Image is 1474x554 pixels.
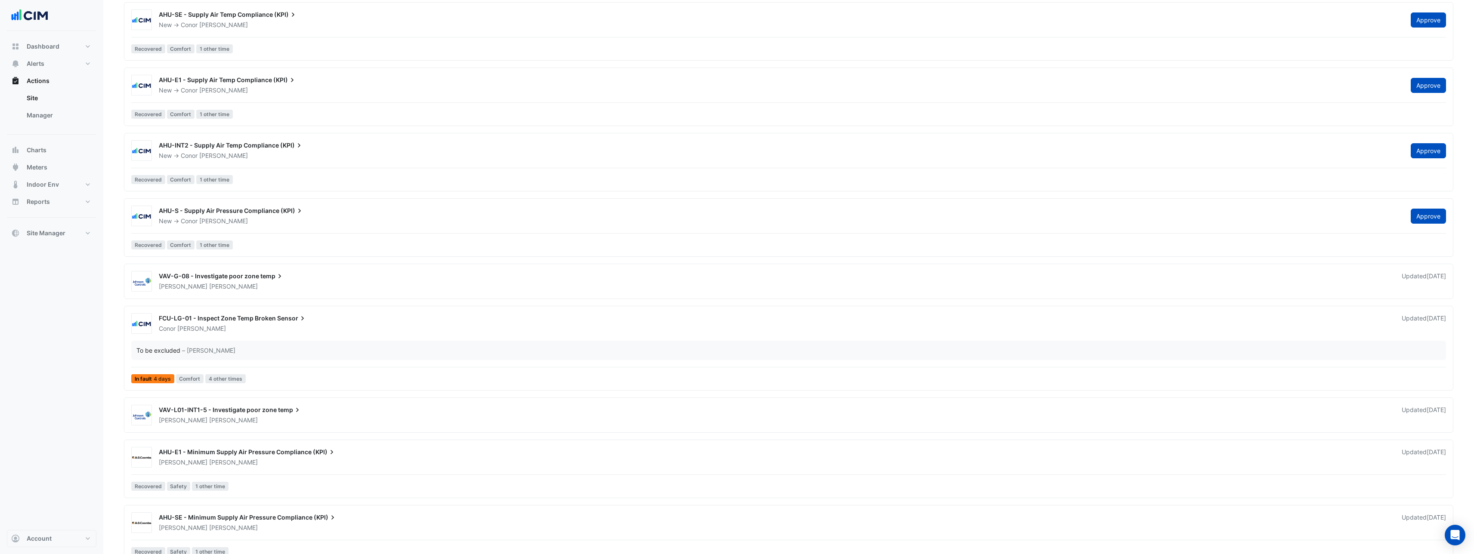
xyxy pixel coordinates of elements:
button: Approve [1411,78,1446,93]
span: New [159,152,172,159]
span: (KPI) [274,10,297,19]
span: Alerts [27,59,44,68]
span: Comfort [176,374,204,383]
span: temp [278,406,302,414]
span: AHU-SE - Supply Air Temp Compliance [159,11,273,18]
span: 1 other time [196,240,233,249]
span: Charts [27,146,46,154]
span: [PERSON_NAME] [159,283,207,290]
span: [PERSON_NAME] [159,459,207,466]
span: (KPI) [314,513,337,522]
span: Conor [181,217,198,225]
a: Site [20,89,96,107]
app-icon: Alerts [11,59,20,68]
app-icon: Site Manager [11,229,20,237]
span: 1 other time [196,175,233,184]
img: CIM [132,81,151,90]
span: In fault [131,374,174,383]
img: AG Coombs [132,519,151,527]
span: Comfort [167,240,195,249]
button: Meters [7,159,96,176]
span: Site Manager [27,229,65,237]
span: Meters [27,163,47,172]
span: [PERSON_NAME] [209,282,258,291]
span: – [PERSON_NAME] [182,346,235,355]
img: CIM [132,320,151,328]
span: New [159,217,172,225]
span: Recovered [131,44,165,53]
span: -> [173,86,179,94]
a: Manager [20,107,96,124]
span: Approve [1416,16,1440,24]
span: 1 other time [192,482,229,491]
button: Approve [1411,12,1446,28]
img: CIM [132,147,151,155]
button: Actions [7,72,96,89]
span: AHU-SE - Minimum Supply Air Pressure Compliance [159,514,312,521]
span: Approve [1416,212,1440,220]
div: Open Intercom Messenger [1445,525,1465,545]
span: New [159,86,172,94]
div: Updated [1402,448,1446,467]
span: [PERSON_NAME] [159,416,207,424]
span: Conor [181,86,198,94]
span: Thu 18-Sep-2025 13:35 AEST [1427,514,1446,521]
span: Conor [159,325,176,332]
span: -> [173,152,179,159]
div: Updated [1402,513,1446,532]
span: 4 days [154,376,171,382]
span: Wed 08-Oct-2025 14:32 AEDT [1427,272,1446,280]
div: Updated [1402,272,1446,291]
span: Wed 10-Sep-2025 13:23 AEST [1427,406,1446,413]
div: To be excluded [136,346,180,355]
span: temp [260,272,284,280]
span: VAV-L01-INT1-5 - Investigate poor zone [159,406,277,413]
span: (KPI) [280,141,303,150]
img: AG Coombs [132,453,151,462]
span: [PERSON_NAME] [209,416,258,425]
span: Recovered [131,110,165,119]
span: [PERSON_NAME] [177,324,226,333]
img: CIM [132,16,151,25]
span: Account [27,534,52,543]
button: Site Manager [7,225,96,242]
div: Updated [1402,314,1446,333]
span: Conor [181,152,198,159]
app-icon: Reports [11,197,20,206]
span: [PERSON_NAME] [209,458,258,467]
span: [PERSON_NAME] [199,86,248,95]
app-icon: Meters [11,163,20,172]
span: AHU-S - Supply Air Pressure Compliance [159,207,279,214]
span: Safety [167,482,191,491]
span: VAV-G-08 - Investigate poor zone [159,272,259,280]
button: Indoor Env [7,176,96,193]
button: Charts [7,142,96,159]
div: Updated [1402,406,1446,425]
span: Conor [181,21,198,28]
app-icon: Indoor Env [11,180,20,189]
div: Actions [7,89,96,127]
span: Approve [1416,82,1440,89]
span: (KPI) [273,76,297,84]
span: FCU-LG-01 - Inspect Zone Temp Broken [159,314,276,322]
span: Wed 08-Oct-2025 14:29 AEDT [1427,314,1446,322]
span: 1 other time [196,44,233,53]
span: [PERSON_NAME] [159,524,207,531]
span: (KPI) [313,448,336,456]
span: [PERSON_NAME] [199,217,248,225]
span: AHU-E1 - Supply Air Temp Compliance [159,76,272,83]
span: 1 other time [196,110,233,119]
img: Johnson Controls [132,277,151,286]
span: Dashboard [27,42,59,51]
span: Thu 18-Sep-2025 13:35 AEST [1427,448,1446,456]
span: Recovered [131,482,165,491]
app-icon: Actions [11,77,20,85]
button: Reports [7,193,96,210]
app-icon: Charts [11,146,20,154]
span: Recovered [131,175,165,184]
span: -> [173,21,179,28]
button: Account [7,530,96,547]
span: AHU-E1 - Minimum Supply Air Pressure Compliance [159,448,312,456]
span: Comfort [167,175,195,184]
span: Sensor [277,314,307,323]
